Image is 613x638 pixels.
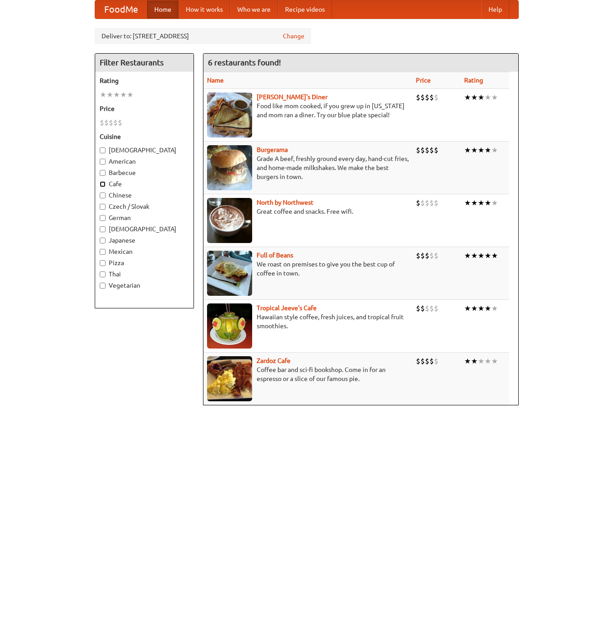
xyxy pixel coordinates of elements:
[484,92,491,102] li: ★
[471,198,478,208] li: ★
[95,0,147,18] a: FoodMe
[120,90,127,100] li: ★
[100,147,106,153] input: [DEMOGRAPHIC_DATA]
[283,32,304,41] a: Change
[464,77,483,84] a: Rating
[491,92,498,102] li: ★
[118,118,122,128] li: $
[491,198,498,208] li: ★
[425,251,429,261] li: $
[179,0,230,18] a: How it works
[100,270,189,279] label: Thai
[491,251,498,261] li: ★
[100,283,106,289] input: Vegetarian
[425,356,429,366] li: $
[416,303,420,313] li: $
[100,159,106,165] input: American
[429,145,434,155] li: $
[100,238,106,243] input: Japanese
[104,118,109,128] li: $
[208,58,281,67] ng-pluralize: 6 restaurants found!
[484,303,491,313] li: ★
[416,251,420,261] li: $
[257,146,288,153] a: Burgerama
[420,198,425,208] li: $
[278,0,332,18] a: Recipe videos
[420,356,425,366] li: $
[207,356,252,401] img: zardoz.jpg
[100,202,189,211] label: Czech / Slovak
[484,198,491,208] li: ★
[207,251,252,296] img: beans.jpg
[425,92,429,102] li: $
[420,145,425,155] li: $
[100,157,189,166] label: American
[257,93,327,101] a: [PERSON_NAME]'s Diner
[429,356,434,366] li: $
[416,145,420,155] li: $
[100,236,189,245] label: Japanese
[416,198,420,208] li: $
[113,90,120,100] li: ★
[100,271,106,277] input: Thai
[464,198,471,208] li: ★
[100,168,189,177] label: Barbecue
[429,92,434,102] li: $
[464,356,471,366] li: ★
[100,90,106,100] li: ★
[425,198,429,208] li: $
[207,260,409,278] p: We roast on premises to give you the best cup of coffee in town.
[416,77,431,84] a: Price
[464,303,471,313] li: ★
[257,199,313,206] a: North by Northwest
[425,145,429,155] li: $
[478,145,484,155] li: ★
[420,303,425,313] li: $
[416,356,420,366] li: $
[478,92,484,102] li: ★
[471,303,478,313] li: ★
[257,357,290,364] b: Zardoz Cafe
[207,207,409,216] p: Great coffee and snacks. Free wifi.
[100,213,189,222] label: German
[207,365,409,383] p: Coffee bar and sci-fi bookshop. Come in for an espresso or a slice of our famous pie.
[100,247,189,256] label: Mexican
[257,252,293,259] a: Full of Beans
[257,304,317,312] a: Tropical Jeeve's Cafe
[429,303,434,313] li: $
[420,251,425,261] li: $
[207,145,252,190] img: burgerama.jpg
[434,198,438,208] li: $
[100,281,189,290] label: Vegetarian
[95,28,311,44] div: Deliver to: [STREET_ADDRESS]
[100,132,189,141] h5: Cuisine
[100,104,189,113] h5: Price
[471,356,478,366] li: ★
[207,198,252,243] img: north.jpg
[434,356,438,366] li: $
[100,258,189,267] label: Pizza
[106,90,113,100] li: ★
[478,303,484,313] li: ★
[100,118,104,128] li: $
[491,356,498,366] li: ★
[425,303,429,313] li: $
[109,118,113,128] li: $
[207,303,252,349] img: jeeves.jpg
[464,145,471,155] li: ★
[471,251,478,261] li: ★
[207,101,409,119] p: Food like mom cooked, if you grew up in [US_STATE] and mom ran a diner. Try our blue plate special!
[230,0,278,18] a: Who we are
[464,251,471,261] li: ★
[100,76,189,85] h5: Rating
[481,0,509,18] a: Help
[434,303,438,313] li: $
[416,92,420,102] li: $
[113,118,118,128] li: $
[100,193,106,198] input: Chinese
